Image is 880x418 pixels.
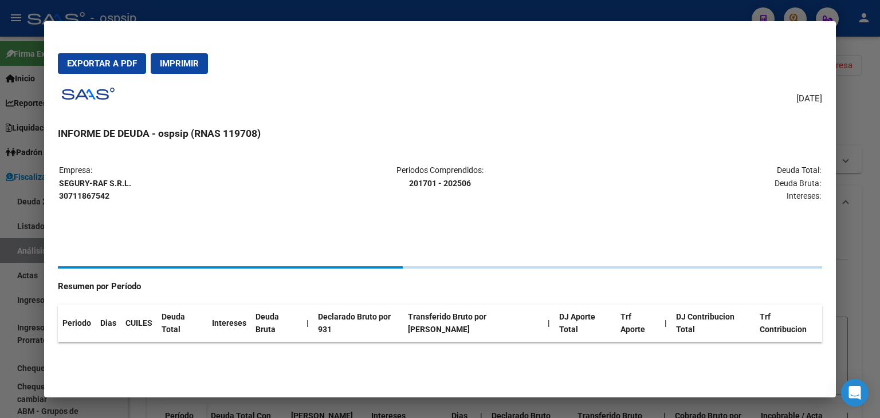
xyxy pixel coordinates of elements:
[251,305,302,342] th: Deuda Bruta
[58,126,822,141] h3: INFORME DE DEUDA - ospsip (RNAS 119708)
[58,53,146,74] button: Exportar a PDF
[671,305,755,342] th: DJ Contribucion Total
[313,305,403,342] th: Declarado Bruto por 931
[616,305,661,342] th: Trf Aporte
[568,164,821,203] p: Deuda Total: Deuda Bruta: Intereses:
[755,305,822,342] th: Trf Contribucion
[207,305,251,342] th: Intereses
[67,58,137,69] span: Exportar a PDF
[157,305,207,342] th: Deuda Total
[313,164,567,190] p: Periodos Comprendidos:
[151,53,208,74] button: Imprimir
[403,305,543,342] th: Transferido Bruto por [PERSON_NAME]
[660,305,671,342] th: |
[121,305,157,342] th: CUILES
[841,379,869,407] div: Open Intercom Messenger
[302,305,313,342] th: |
[796,92,822,105] span: [DATE]
[96,305,121,342] th: Dias
[543,305,555,342] th: |
[59,164,312,203] p: Empresa:
[59,179,131,201] strong: SEGURY-RAF S.R.L. 30711867542
[58,305,96,342] th: Periodo
[409,179,471,188] strong: 201701 - 202506
[555,305,616,342] th: DJ Aporte Total
[160,58,199,69] span: Imprimir
[58,280,822,293] h4: Resumen por Período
